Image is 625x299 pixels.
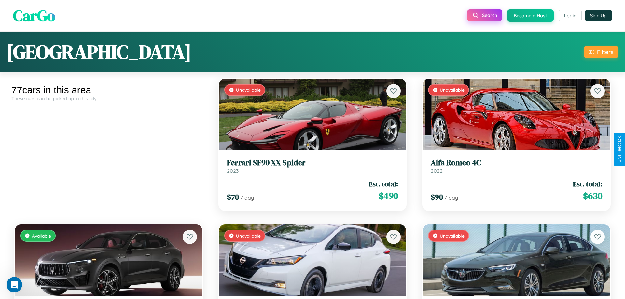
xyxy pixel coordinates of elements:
[597,48,613,55] div: Filters
[431,168,443,174] span: 2022
[431,158,602,174] a: Alfa Romeo 4C2022
[440,87,465,93] span: Unavailable
[379,189,398,202] span: $ 490
[236,233,261,238] span: Unavailable
[617,136,622,163] div: Give Feedback
[32,233,51,238] span: Available
[507,9,554,22] button: Become a Host
[573,179,602,189] span: Est. total:
[227,168,239,174] span: 2023
[559,10,582,21] button: Login
[7,277,22,292] iframe: Intercom live chat
[467,9,502,21] button: Search
[236,87,261,93] span: Unavailable
[369,179,398,189] span: Est. total:
[431,192,443,202] span: $ 90
[444,195,458,201] span: / day
[240,195,254,201] span: / day
[584,46,618,58] button: Filters
[227,158,398,168] h3: Ferrari SF90 XX Spider
[431,158,602,168] h3: Alfa Romeo 4C
[585,10,612,21] button: Sign Up
[11,96,206,101] div: These cars can be picked up in this city.
[227,192,239,202] span: $ 70
[13,5,55,26] span: CarGo
[227,158,398,174] a: Ferrari SF90 XX Spider2023
[583,189,602,202] span: $ 630
[7,38,191,65] h1: [GEOGRAPHIC_DATA]
[11,85,206,96] div: 77 cars in this area
[440,233,465,238] span: Unavailable
[482,12,497,18] span: Search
